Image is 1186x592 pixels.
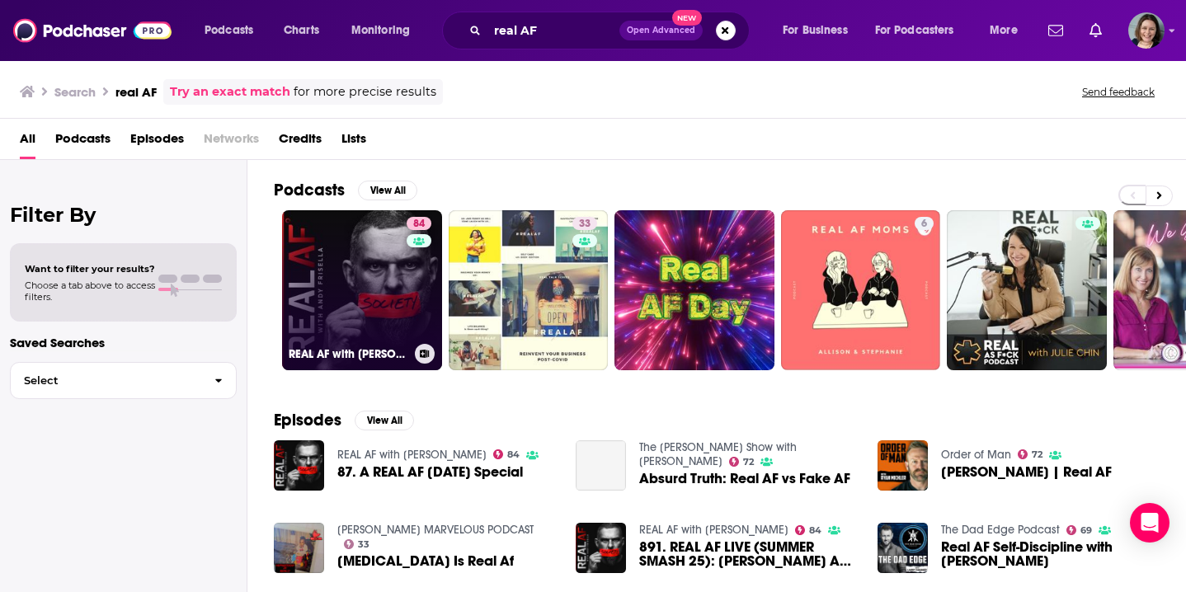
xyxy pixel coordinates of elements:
[771,17,868,44] button: open menu
[572,217,597,230] a: 33
[294,82,436,101] span: for more precise results
[10,335,237,350] p: Saved Searches
[204,125,259,159] span: Networks
[579,216,591,233] span: 33
[1032,451,1042,458] span: 72
[337,465,523,479] span: 87. A REAL AF [DATE] Special
[921,216,927,233] span: 6
[619,21,703,40] button: Open AdvancedNew
[1077,85,1160,99] button: Send feedback
[11,375,201,386] span: Select
[783,19,848,42] span: For Business
[130,125,184,159] a: Episodes
[1042,16,1070,45] a: Show notifications dropdown
[358,541,369,548] span: 33
[351,19,410,42] span: Monitoring
[274,410,414,430] a: EpisodesView All
[941,465,1112,479] span: [PERSON_NAME] | Real AF
[279,125,322,159] a: Credits
[274,410,341,430] h2: Episodes
[487,17,619,44] input: Search podcasts, credits, & more...
[170,82,290,101] a: Try an exact match
[990,19,1018,42] span: More
[1128,12,1165,49] button: Show profile menu
[493,449,520,459] a: 84
[337,523,534,537] a: MICHAEL V MARVELOUS PODCAST
[13,15,172,46] img: Podchaser - Follow, Share and Rate Podcasts
[115,84,157,100] h3: real AF
[878,440,928,491] img: ANDY FRISELLA | Real AF
[341,125,366,159] a: Lists
[639,540,858,568] span: 891. REAL AF LIVE (SUMMER SMASH 25): [PERSON_NAME] And Musk Break Up, Japanese Company Lander Cra...
[507,451,520,458] span: 84
[639,440,797,468] a: The Dana Show with Dana Loesch
[55,125,111,159] a: Podcasts
[941,465,1112,479] a: ANDY FRISELLA | Real AF
[672,10,702,26] span: New
[337,554,514,568] a: Depression Is Real Af
[627,26,695,35] span: Open Advanced
[274,180,417,200] a: PodcastsView All
[337,554,514,568] span: [MEDICAL_DATA] Is Real Af
[25,263,155,275] span: Want to filter your results?
[344,539,370,549] a: 33
[639,472,850,486] a: Absurd Truth: Real AF vs Fake AF
[274,180,345,200] h2: Podcasts
[205,19,253,42] span: Podcasts
[274,523,324,573] img: Depression Is Real Af
[1128,12,1165,49] span: Logged in as micglogovac
[273,17,329,44] a: Charts
[941,448,1011,462] a: Order of Man
[193,17,275,44] button: open menu
[1080,527,1092,534] span: 69
[289,347,408,361] h3: REAL AF with [PERSON_NAME]
[274,440,324,491] img: 87. A REAL AF Thanksgiving Special
[941,540,1160,568] a: Real AF Self-Discipline with Andy Frisella
[458,12,765,49] div: Search podcasts, credits, & more...
[337,448,487,462] a: REAL AF with Andy Frisella
[878,523,928,573] img: Real AF Self-Discipline with Andy Frisella
[337,465,523,479] a: 87. A REAL AF Thanksgiving Special
[941,523,1060,537] a: The Dad Edge Podcast
[10,203,237,227] h2: Filter By
[864,17,978,44] button: open menu
[1066,525,1093,535] a: 69
[978,17,1038,44] button: open menu
[941,540,1160,568] span: Real AF Self-Discipline with [PERSON_NAME]
[781,210,941,370] a: 6
[1083,16,1108,45] a: Show notifications dropdown
[576,440,626,491] a: Absurd Truth: Real AF vs Fake AF
[340,17,431,44] button: open menu
[20,125,35,159] a: All
[25,280,155,303] span: Choose a tab above to access filters.
[358,181,417,200] button: View All
[809,527,821,534] span: 84
[355,411,414,430] button: View All
[729,457,755,467] a: 72
[449,210,609,370] a: 33
[1128,12,1165,49] img: User Profile
[407,217,431,230] a: 84
[576,523,626,573] img: 891. REAL AF LIVE (SUMMER SMASH 25): Trump And Musk Break Up, Japanese Company Lander Crashes On ...
[1018,449,1043,459] a: 72
[54,84,96,100] h3: Search
[284,19,319,42] span: Charts
[413,216,425,233] span: 84
[10,362,237,399] button: Select
[282,210,442,370] a: 84REAL AF with [PERSON_NAME]
[875,19,954,42] span: For Podcasters
[795,525,822,535] a: 84
[1130,503,1170,543] div: Open Intercom Messenger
